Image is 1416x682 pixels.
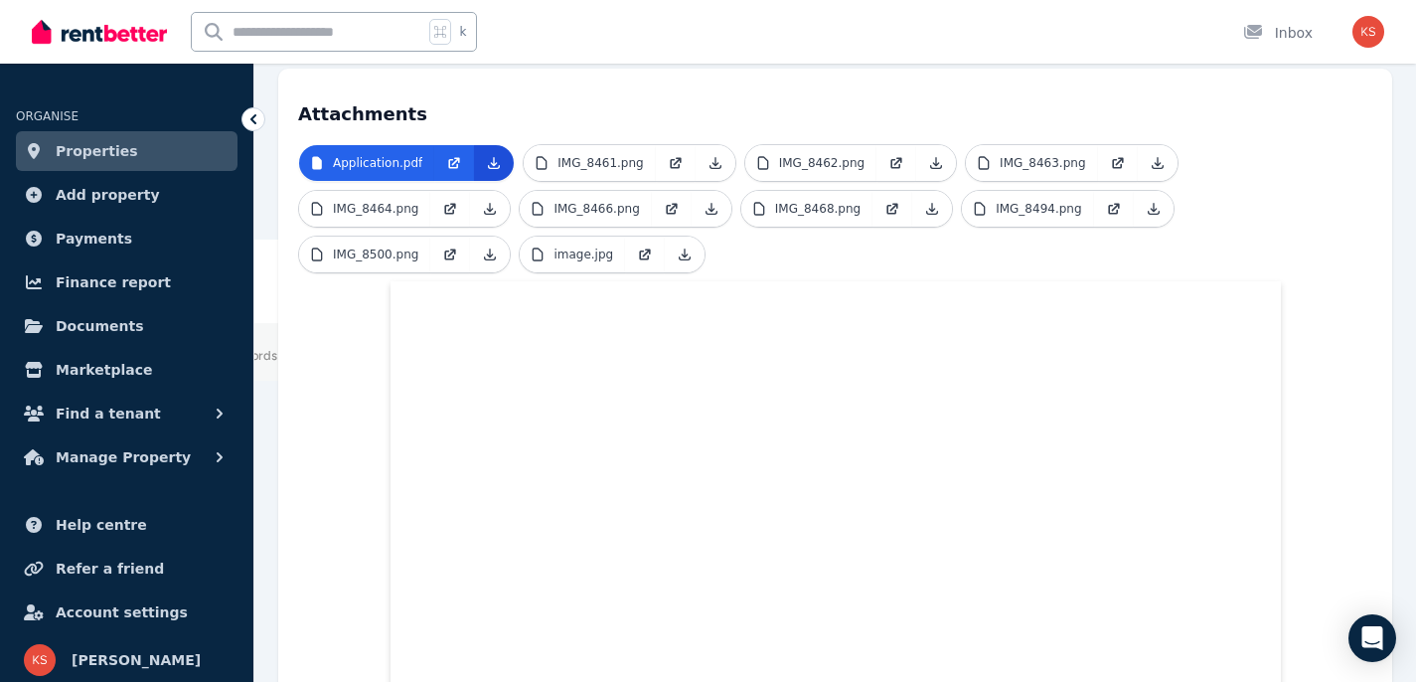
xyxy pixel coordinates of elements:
div: v 4.0.24 [56,32,97,48]
a: Open in new Tab [652,191,692,227]
h4: Attachments [298,88,1372,128]
a: IMG_8463.png [966,145,1097,181]
a: IMG_8468.png [741,191,872,227]
a: Open in new Tab [656,145,696,181]
img: website_grey.svg [32,52,48,68]
span: ORGANISE [16,109,79,123]
a: Open in new Tab [434,145,474,181]
p: IMG_8462.png [779,155,865,171]
a: Marketplace [16,350,237,390]
span: Refer a friend [56,557,164,581]
span: Manage Property [56,445,191,469]
img: kim Skilton [1352,16,1384,48]
span: Documents [56,314,144,338]
a: Properties [16,131,237,171]
p: IMG_8500.png [333,247,418,262]
span: Marketplace [56,358,152,382]
a: Open in new Tab [1098,145,1138,181]
a: Open in new Tab [876,145,916,181]
a: Download Attachment [474,145,514,181]
p: image.jpg [553,247,613,262]
p: IMG_8461.png [557,155,643,171]
a: Download Attachment [665,237,705,272]
a: Open in new Tab [430,237,470,272]
span: k [459,24,466,40]
a: Download Attachment [1138,145,1178,181]
a: Download Attachment [916,145,956,181]
a: IMG_8464.png [299,191,430,227]
a: Open in new Tab [625,237,665,272]
img: kim Skilton [24,644,56,676]
span: Properties [56,139,138,163]
a: Add property [16,175,237,215]
button: Manage Property [16,437,237,477]
p: IMG_8464.png [333,201,418,217]
a: IMG_8461.png [524,145,655,181]
img: tab_keywords_by_traffic_grey.svg [198,115,214,131]
a: Account settings [16,593,237,632]
a: Download Attachment [696,145,735,181]
span: Account settings [56,600,188,624]
p: IMG_8494.png [996,201,1081,217]
div: Inbox [1243,23,1313,43]
a: IMG_8462.png [745,145,876,181]
a: Download Attachment [470,237,510,272]
span: Finance report [56,270,171,294]
div: Domain: [DOMAIN_NAME] [52,52,219,68]
span: Add property [56,183,160,207]
p: IMG_8463.png [1000,155,1085,171]
div: Domain Overview [76,117,178,130]
a: Open in new Tab [872,191,912,227]
span: [PERSON_NAME] [72,648,201,672]
a: Application.pdf [299,145,434,181]
a: IMG_8494.png [962,191,1093,227]
img: RentBetter [32,17,167,47]
a: Open in new Tab [430,191,470,227]
a: Finance report [16,262,237,302]
a: Download Attachment [912,191,952,227]
a: IMG_8500.png [299,237,430,272]
button: Find a tenant [16,394,237,433]
p: Application.pdf [333,155,422,171]
a: IMG_8466.png [520,191,651,227]
span: Help centre [56,513,147,537]
a: Download Attachment [470,191,510,227]
img: tab_domain_overview_orange.svg [54,115,70,131]
p: IMG_8466.png [553,201,639,217]
a: Open in new Tab [1094,191,1134,227]
span: Find a tenant [56,402,161,426]
span: Payments [56,227,132,251]
div: Keywords by Traffic [220,117,335,130]
a: image.jpg [520,237,625,272]
a: Help centre [16,505,237,545]
a: Download Attachment [1134,191,1174,227]
a: Refer a friend [16,549,237,589]
a: Download Attachment [692,191,731,227]
a: Payments [16,219,237,258]
div: Open Intercom Messenger [1348,614,1396,662]
p: IMG_8468.png [775,201,861,217]
a: Documents [16,306,237,346]
img: logo_orange.svg [32,32,48,48]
